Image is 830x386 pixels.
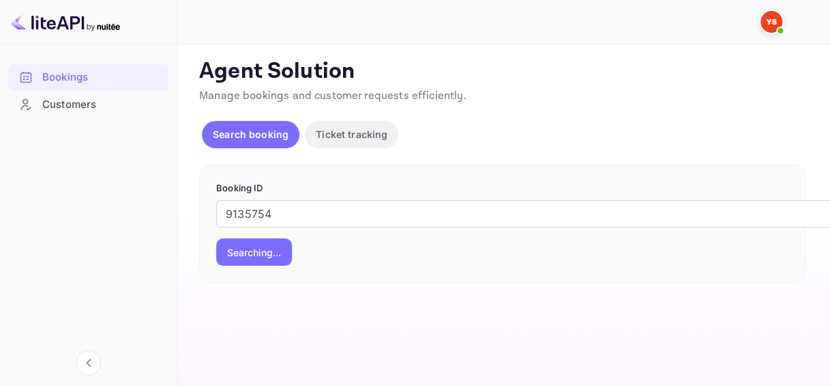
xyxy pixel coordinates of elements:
[42,70,162,85] div: Bookings
[8,64,168,89] a: Bookings
[216,238,292,266] button: Searching...
[199,58,805,85] p: Agent Solution
[42,97,162,113] div: Customers
[760,11,782,33] img: Yandex Support
[199,89,466,103] span: Manage bookings and customer requests efficiently.
[76,350,101,375] button: Collapse navigation
[8,64,168,91] div: Bookings
[216,182,788,195] p: Booking ID
[11,11,120,33] img: LiteAPI logo
[213,127,288,141] p: Search booking
[8,92,168,117] a: Customers
[316,127,387,141] p: Ticket tracking
[8,92,168,118] div: Customers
